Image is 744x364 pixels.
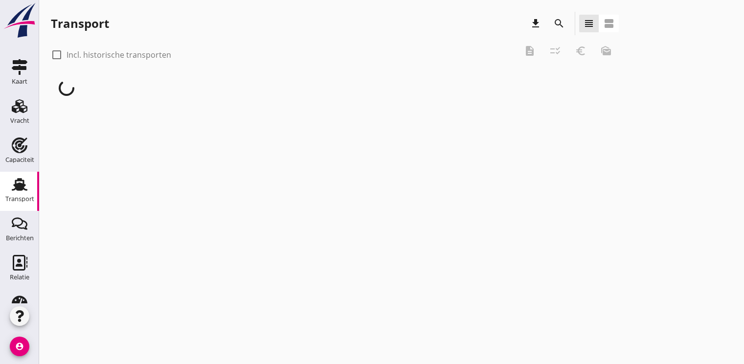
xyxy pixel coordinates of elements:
i: account_circle [10,337,29,356]
i: view_headline [583,18,595,29]
div: Transport [51,16,109,31]
div: Relatie [10,274,29,280]
img: logo-small.a267ee39.svg [2,2,37,39]
i: download [530,18,541,29]
i: search [553,18,565,29]
div: Transport [5,196,34,202]
div: Kaart [12,78,27,85]
div: Capaciteit [5,157,34,163]
i: view_agenda [603,18,615,29]
div: Berichten [6,235,34,241]
div: Vracht [10,117,29,124]
label: Incl. historische transporten [67,50,171,60]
